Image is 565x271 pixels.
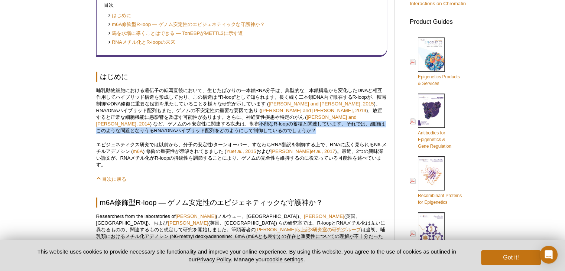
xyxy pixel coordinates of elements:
a: Yuet al., 2015 [226,148,256,154]
span: Recombinant Proteins for Epigenetics [418,193,462,205]
img: Epi_brochure_140604_cover_web_70x200 [418,37,445,72]
a: Antibodies forEpigenetics &Gene Regulation [410,93,451,150]
span: Epigenetics Products & Services [418,74,460,86]
p: 哺乳動物細胞における遺伝子の転写直後において、生じたばかりの一本鎖RNA分子は、典型的な二本鎖構造から変化したDNAと相互作用してハイブリッド構造を形成しており、この構造は “R-loop”とし... [96,87,387,134]
a: [PERSON_NAME] and [PERSON_NAME], 2015 [269,101,374,107]
a: [PERSON_NAME]ら上記3研究室の研究グループ [256,227,361,232]
button: cookie settings [266,256,303,262]
div: Open Intercom Messenger [540,246,558,264]
h2: m6A修飾型R-loop ― ゲノム安定性のエピジェネティックな守護神か？ [96,197,387,208]
a: [PERSON_NAME] [168,220,208,226]
img: Abs_epi_2015_cover_web_70x200 [418,94,445,128]
a: [PERSON_NAME] [304,213,344,219]
a: Epigenetics Products& Services [410,37,460,88]
a: [PERSON_NAME]et al., 2017 [270,148,335,154]
a: Custom Services [410,212,452,256]
em: et al. [232,148,243,154]
a: m6A修飾型R-loop ― ゲノム安定性のエピジェネティックな守護神か？ [108,21,265,28]
p: This website uses cookies to provide necessary site functionality and improve your online experie... [25,248,469,263]
img: Custom_Services_cover [418,212,445,246]
p: 目次 [104,2,379,9]
p: エピジェネティクス研究では以前から、分子の安定性/ターンオーバー、すなわちRNA翻訳を制御する上で、RNAに広く見られるN6-メチルアデノシン ( ) 修飾の重要性が示唆されてきました ( およ... [96,141,387,168]
a: RNAメチル化とR-loopの未来 [108,39,175,46]
a: [PERSON_NAME] and [PERSON_NAME], 2019 [261,108,366,113]
a: 目次に戻る [96,176,127,182]
h2: はじめに [96,72,387,82]
a: [PERSON_NAME] and [PERSON_NAME], 2014 [96,114,357,127]
a: Privacy Policy [197,256,231,262]
a: m6A [133,148,143,154]
a: はじめに [108,12,131,19]
em: et al. [311,148,322,154]
img: Rec_prots_140604_cover_web_70x200 [418,156,445,190]
h3: Product Guides [410,14,469,25]
span: Antibodies for Epigenetics & Gene Regulation [418,130,451,149]
a: Recombinant Proteinsfor Epigenetics [410,156,462,206]
p: Researchers from the laboratories of (ノルウェー、[GEOGRAPHIC_DATA])、 (英国、[GEOGRAPHIC_DATA])、および (英国、[G... [96,213,387,246]
a: [PERSON_NAME] [176,213,216,219]
button: Got it! [481,250,540,265]
a: 馬を水場に導くことはできる ― TonEBPがMETTL3に示す道 [108,30,243,37]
